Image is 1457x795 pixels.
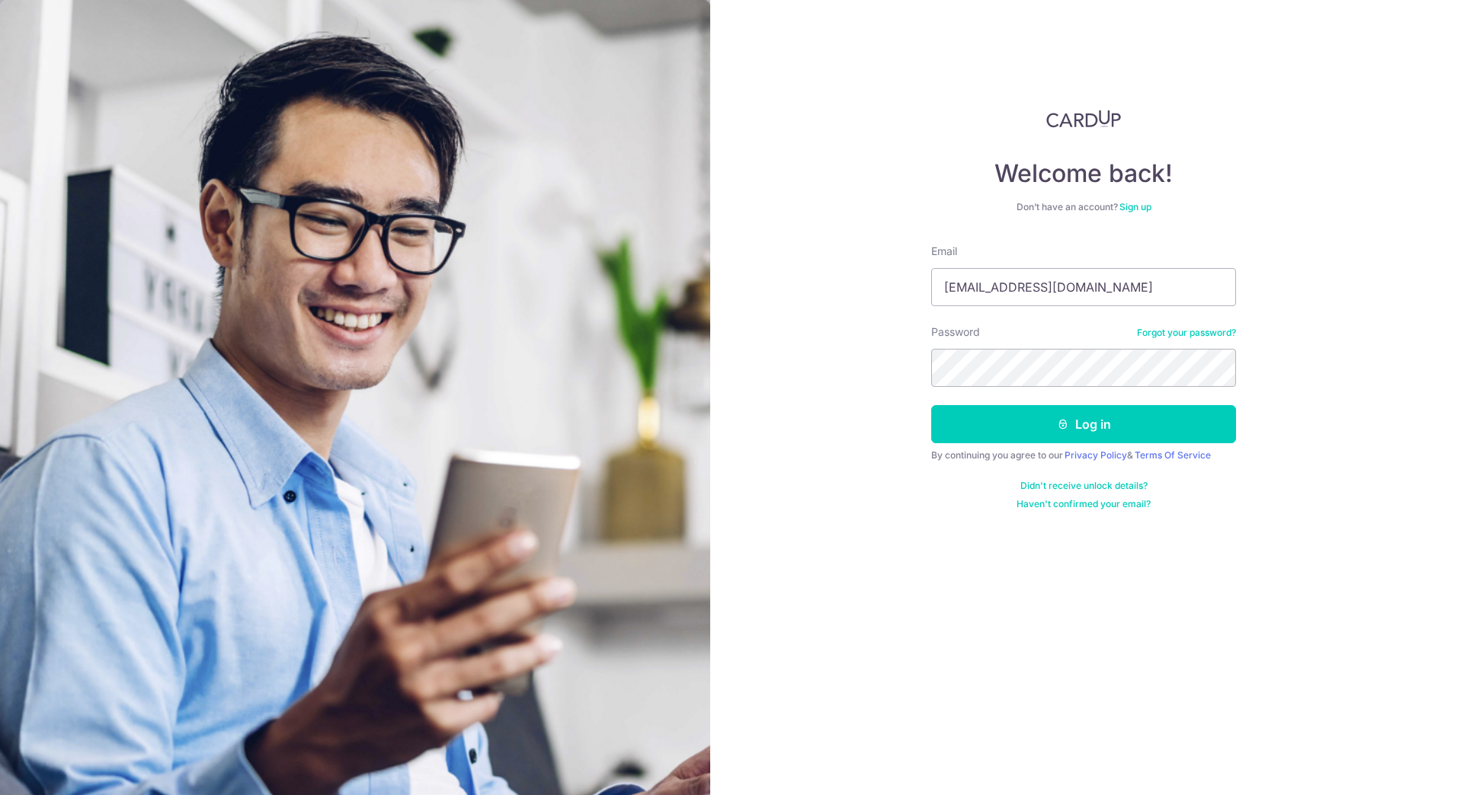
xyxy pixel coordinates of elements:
[1046,110,1121,128] img: CardUp Logo
[1137,327,1236,339] a: Forgot your password?
[931,158,1236,189] h4: Welcome back!
[1020,480,1148,492] a: Didn't receive unlock details?
[1017,498,1151,510] a: Haven't confirmed your email?
[1065,449,1127,461] a: Privacy Policy
[1119,201,1151,212] a: Sign up
[931,268,1236,306] input: Enter your Email
[931,405,1236,443] button: Log in
[931,244,957,259] label: Email
[931,449,1236,461] div: By continuing you agree to our &
[931,201,1236,213] div: Don’t have an account?
[931,324,980,340] label: Password
[1135,449,1211,461] a: Terms Of Service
